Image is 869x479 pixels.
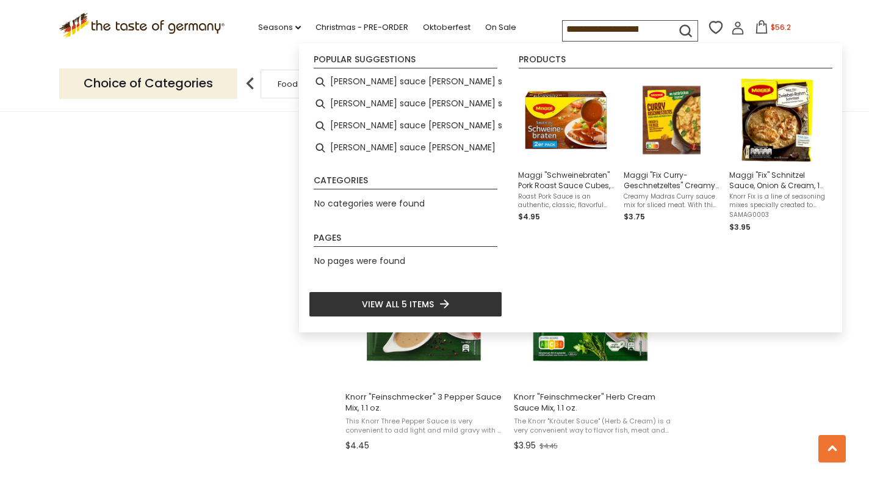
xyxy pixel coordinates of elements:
span: No pages were found [314,255,405,267]
a: Oktoberfest [423,21,471,34]
li: Categories [314,176,497,189]
a: Food By Category [278,79,348,89]
span: Maggi "Fix" Schnitzel Sauce, Onion & Cream, 1 oz [729,170,825,191]
img: Maggi Curry-Geschnetzeltes [627,76,716,164]
span: Knorr Fix is a line of seasoning mixes specially created to flavor specific dishes representing G... [729,192,825,210]
li: Maggi "Schweinebraten" Pork Roast Sauce Cubes, 2 pack, 500 ml [513,71,619,238]
li: Maggi "Fix Curry-Geschnetzeltes" Creamy Curry Sauce Mix for Sliced Meats, 1.5 oz [619,71,724,238]
li: knorr sauce maggi [309,137,502,159]
span: Knorr "Feinschmecker" Herb Cream Sauce Mix, 1.1 oz. [514,392,672,414]
button: $56.2 [747,20,799,38]
span: View all 5 items [362,298,434,311]
span: SAMAG0003 [729,211,825,219]
li: knorr sauce maggi sauces [309,71,502,93]
a: Maggi "Schweinebraten" Pork Roast Sauce Cubes, 2 pack, 500 mlRoast Pork Sauce is an authentic, cl... [518,76,614,233]
span: Knorr "Feinschmecker" 3 Pepper Sauce Mix, 1.1 oz. [345,392,503,414]
span: $3.95 [514,439,536,452]
span: $4.45 [539,441,558,452]
span: Maggi "Schweinebraten" Pork Roast Sauce Cubes, 2 pack, 500 ml [518,170,614,191]
li: knorr sauce maggi sauce* [309,93,502,115]
li: knorr sauce maggi sauce [309,115,502,137]
span: This Knorr Three Pepper Sauce is very convenient to add light and mild gravy with a pepper kick t... [345,417,503,436]
a: Seasons [258,21,301,34]
a: Maggi "Fix" Schnitzel Sauce, Onion & Cream, 1 ozKnorr Fix is a line of seasoning mixes specially ... [729,76,825,233]
li: Popular suggestions [314,55,497,68]
div: Instant Search Results [299,43,842,332]
span: $3.75 [624,211,645,222]
li: Products [519,55,832,68]
span: $56.2 [771,22,791,32]
li: View all 5 items [309,291,502,317]
img: previous arrow [238,71,262,96]
span: $3.95 [729,222,751,232]
a: Maggi Curry-GeschnetzeltesMaggi "Fix Curry-Geschnetzeltes" Creamy Curry Sauce Mix for Sliced Meat... [624,76,719,233]
span: No categories were found [314,197,425,210]
span: $4.45 [345,439,369,452]
a: On Sale [485,21,516,34]
span: Roast Pork Sauce is an authentic, classic, flavorful German condiment from Maggi. It is made with... [518,192,614,210]
a: Christmas - PRE-ORDER [316,21,408,34]
p: Choice of Categories [59,68,237,98]
li: Pages [314,233,497,247]
span: The Knorr "Kräuter Sauce" (Herb & Cream) is a very convenient way to flavor fish, meat and vegeta... [514,417,672,436]
span: $4.95 [518,211,540,222]
span: Creamy Madras Curry sauce mix for sliced meat. With this popular spice base, authentic and varied... [624,192,719,210]
span: Maggi "Fix Curry-Geschnetzeltes" Creamy Curry Sauce Mix for Sliced Meats, 1.5 oz [624,170,719,191]
li: Maggi "Fix" Schnitzel Sauce, Onion & Cream, 1 oz [724,71,830,238]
